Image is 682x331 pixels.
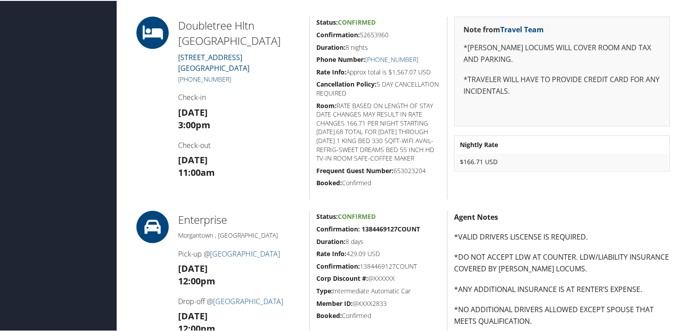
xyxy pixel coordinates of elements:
[316,248,440,257] h5: 429.09 USD
[454,211,498,221] strong: Agent Notes
[178,211,302,226] h2: Enterprise
[178,17,302,47] h2: Doubletree Hltn [GEOGRAPHIC_DATA]
[316,165,440,174] h5: 653023204
[316,298,440,307] h5: @XXXX2833
[454,231,670,242] p: *VALID DRIVERS LISCENSE IS REQUIRED.
[316,67,440,76] h5: Approx total is $1,567.07 USD
[316,42,345,51] strong: Duration:
[316,79,376,87] strong: Cancellation Policy:
[178,165,215,178] strong: 11:00am
[178,274,215,286] strong: 12:00pm
[178,52,249,72] a: [STREET_ADDRESS][GEOGRAPHIC_DATA]
[316,211,338,220] strong: Status:
[455,153,669,169] td: $166.71 USD
[316,286,333,294] strong: Type:
[316,298,353,307] strong: Member ID:
[454,283,670,295] p: *ANY ADDITIONAL INSURANCE IS AT RENTER’S EXPENSE.
[178,248,302,258] h4: Pick-up @
[316,165,393,174] strong: Frequent Guest Number:
[463,41,660,64] p: *[PERSON_NAME] LOCUMS WILL COVER ROOM AND TAX AND PARKING.
[316,286,440,295] h5: Intermediate Automatic Car
[316,273,368,282] strong: Corp Discount #:
[316,178,342,186] strong: Booked:
[316,248,346,257] strong: Rate Info:
[316,54,365,63] strong: Phone Number:
[316,236,345,245] strong: Duration:
[316,30,360,38] strong: Confirmation:
[210,248,280,258] a: [GEOGRAPHIC_DATA]
[316,261,360,270] strong: Confirmation:
[500,24,544,34] a: Travel Team
[178,139,302,149] h4: Check-out
[316,42,440,51] h5: 8 nights
[455,136,669,152] th: Nightly Rate
[338,211,376,220] span: Confirmed
[213,296,283,305] a: [GEOGRAPHIC_DATA]
[178,309,208,321] strong: [DATE]
[316,310,440,319] h5: Confirmed
[178,91,302,101] h4: Check-in
[178,296,302,305] h4: Drop-off @
[316,310,342,319] strong: Booked:
[463,73,660,96] p: *TRAVELER WILL HAVE TO PROVIDE CREDIT CARD FOR ANY INCIDENTALS.
[316,261,440,270] h5: 1384469127COUNT
[316,224,420,232] strong: Confirmation: 1384469127COUNT
[338,17,376,26] span: Confirmed
[316,178,440,187] h5: Confirmed
[454,303,670,326] p: *NO ADDITIONAL DRIVERS ALLOWED EXCEPT SPOUSE THAT MEETS QUALIFICATION.
[178,74,231,83] a: [PHONE_NUMBER]
[316,273,440,282] h5: @XXXXXX
[178,153,208,165] strong: [DATE]
[178,118,210,130] strong: 3:00pm
[316,79,440,96] h5: 5 DAY CANCELLATION REQUIRED
[178,261,208,274] strong: [DATE]
[454,251,670,274] p: *DO NOT ACCEPT LDW AT COUNTER. LDW/LIABILITY INSURANCE COVERED BY [PERSON_NAME] LOCUMS.
[316,30,440,39] h5: 52653960
[316,17,338,26] strong: Status:
[463,24,544,34] strong: Note from
[316,67,346,75] strong: Rate Info:
[316,100,337,109] strong: Room:
[178,105,208,118] strong: [DATE]
[316,100,440,162] h5: RATE BASED ON LENGTH OF STAY DATE CHANGES MAY RESULT IN RATE CHANGES 166.71 PER NIGHT STARTING [D...
[178,230,302,239] h5: Morgantown , [GEOGRAPHIC_DATA]
[365,54,418,63] a: [PHONE_NUMBER]
[316,236,440,245] h5: 8 days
